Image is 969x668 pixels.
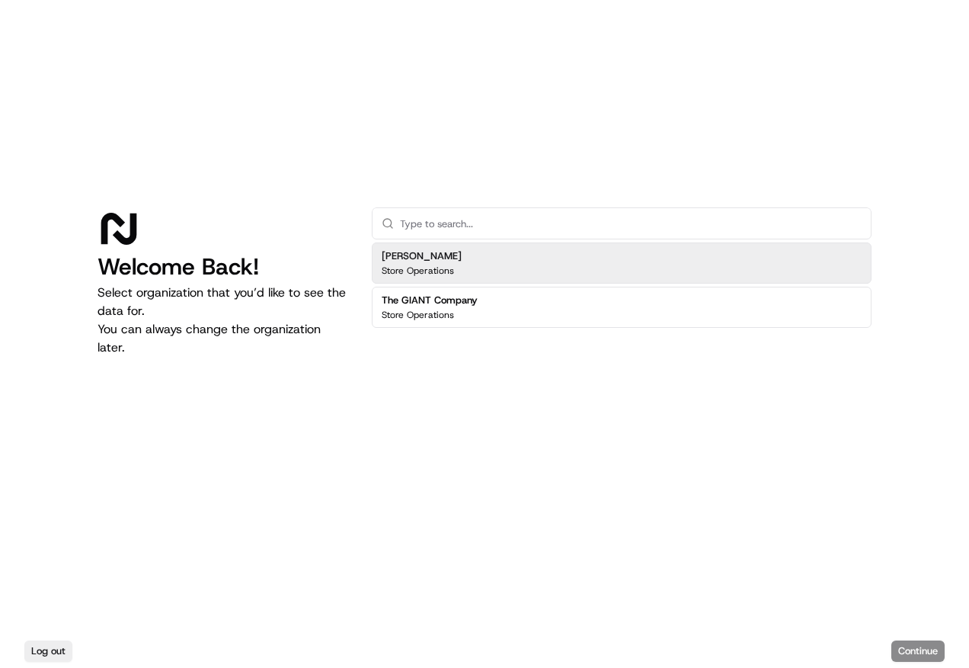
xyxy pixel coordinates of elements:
div: Suggestions [372,239,871,331]
p: Store Operations [382,265,454,277]
input: Type to search... [400,208,862,239]
h1: Welcome Back! [98,253,347,281]
h2: [PERSON_NAME] [382,249,462,263]
p: Select organization that you’d like to see the data for. You can always change the organization l... [98,284,347,357]
h2: The GIANT Company [382,294,478,307]
p: Store Operations [382,309,454,321]
button: Log out [24,641,72,662]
